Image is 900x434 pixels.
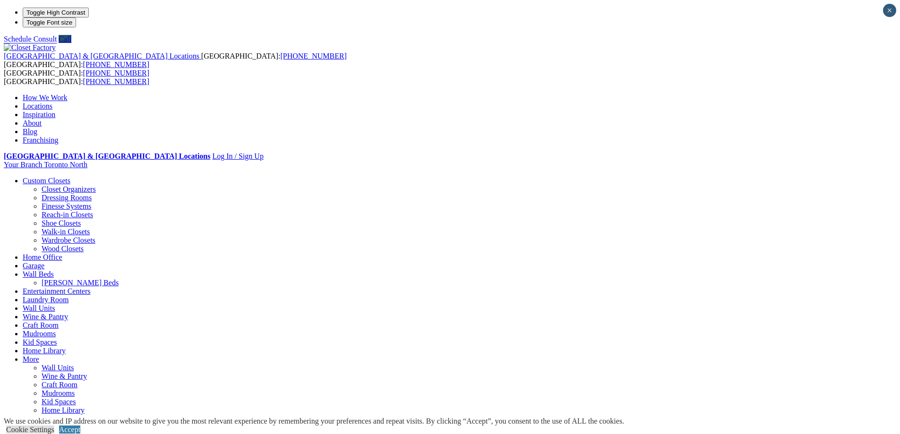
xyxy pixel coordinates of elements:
a: Wine & Pantry [23,313,68,321]
a: More menu text will display only on big screen [23,355,39,363]
span: [GEOGRAPHIC_DATA] & [GEOGRAPHIC_DATA] Locations [4,52,199,60]
a: [GEOGRAPHIC_DATA] & [GEOGRAPHIC_DATA] Locations [4,52,201,60]
span: Toggle High Contrast [26,9,85,16]
a: Your Branch Toronto North [4,161,87,169]
a: Wall Units [23,304,55,312]
a: Garage [23,262,44,270]
a: Log In / Sign Up [212,152,263,160]
span: Your Branch [4,161,42,169]
a: Shoe Closets [42,219,81,227]
button: Close [883,4,896,17]
a: [GEOGRAPHIC_DATA] & [GEOGRAPHIC_DATA] Locations [4,152,210,160]
a: Locations [23,102,52,110]
a: About [23,119,42,127]
a: Mudrooms [23,330,56,338]
a: Craft Room [42,381,77,389]
button: Toggle Font size [23,17,76,27]
a: Inspiration [23,111,55,119]
a: Cookie Settings [6,425,54,434]
a: Home Library [23,347,66,355]
a: Closet Organizers [42,185,96,193]
a: Wardrobe Closets [42,236,95,244]
a: Home Office [23,253,62,261]
a: Wine & Pantry [42,372,87,380]
a: Custom Closets [23,177,70,185]
a: Wall Beds [23,270,54,278]
a: [PHONE_NUMBER] [83,60,149,68]
a: Finesse Systems [42,202,91,210]
a: Home Library [42,406,85,414]
img: Closet Factory [4,43,56,52]
a: Laundry Room [23,296,69,304]
a: [PHONE_NUMBER] [83,77,149,85]
a: Mudrooms [42,389,75,397]
span: [GEOGRAPHIC_DATA]: [GEOGRAPHIC_DATA]: [4,69,149,85]
a: Accept [59,425,80,434]
a: Kid Spaces [42,398,76,406]
a: Call [59,35,71,43]
a: How We Work [23,94,68,102]
a: [PERSON_NAME] Beds [42,279,119,287]
a: Schedule Consult [4,35,57,43]
button: Toggle High Contrast [23,8,89,17]
a: Craft Room [23,321,59,329]
a: [PHONE_NUMBER] [280,52,346,60]
span: Toronto North [44,161,87,169]
a: Wood Closets [42,245,84,253]
a: Kid Spaces [23,338,57,346]
a: Walk-in Closets [42,228,90,236]
div: We use cookies and IP address on our website to give you the most relevant experience by remember... [4,417,624,425]
span: Toggle Font size [26,19,72,26]
a: Blog [23,128,37,136]
a: Franchising [23,136,59,144]
a: [PHONE_NUMBER] [83,69,149,77]
a: Dressing Rooms [42,194,92,202]
span: [GEOGRAPHIC_DATA]: [GEOGRAPHIC_DATA]: [4,52,347,68]
a: Wall Units [42,364,74,372]
a: Entertainment Centers [23,287,91,295]
a: Reach-in Closets [42,211,93,219]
